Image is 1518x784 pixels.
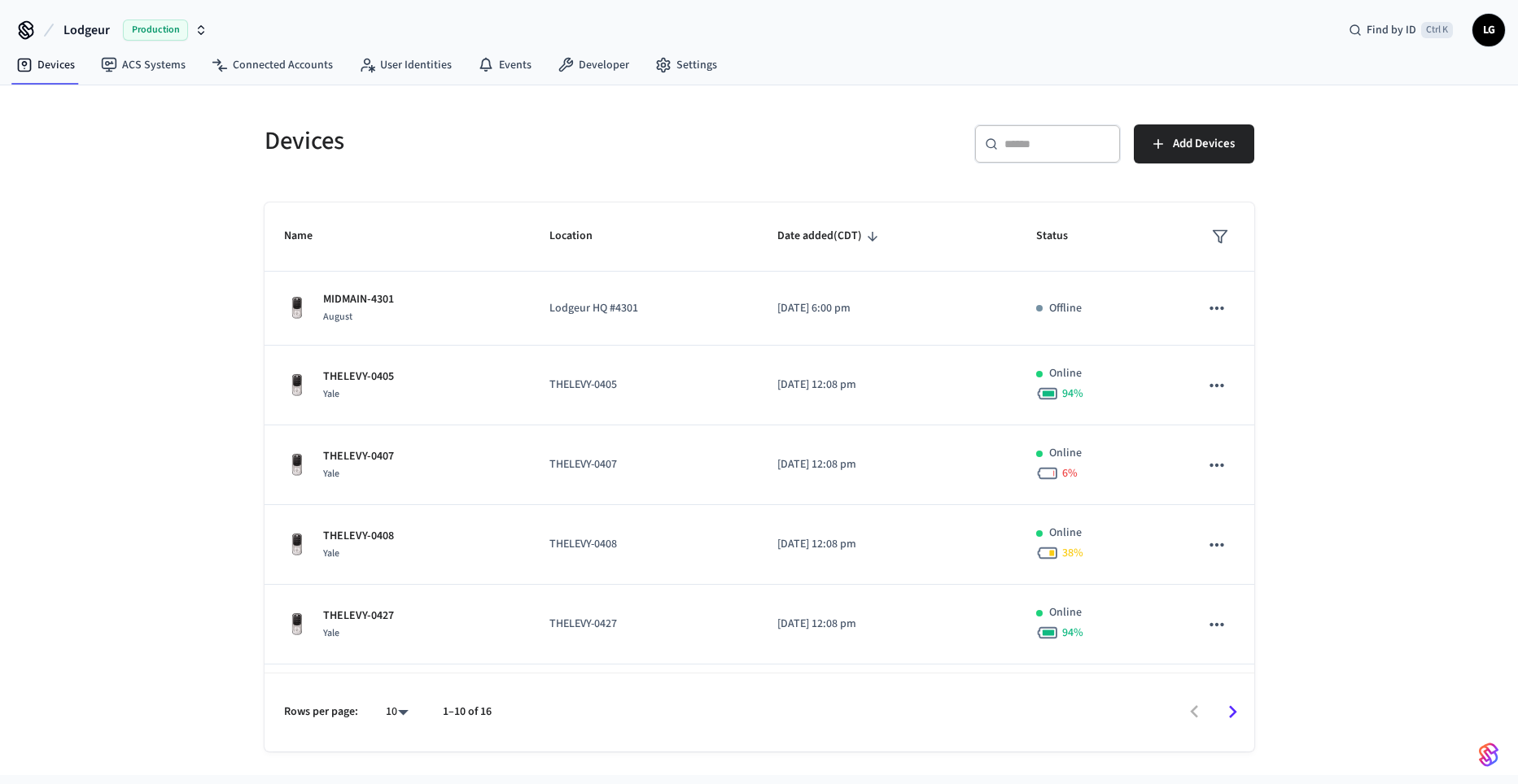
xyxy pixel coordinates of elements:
[284,224,334,249] span: Name
[1214,693,1252,731] button: Go to next page
[323,448,394,465] p: THELEVY-0407
[123,20,188,41] span: Production
[323,528,394,545] p: THELEVY-0408
[199,50,346,80] a: Connected Accounts
[284,295,310,321] img: Yale Assure Touchscreen Wifi Smart Lock, Satin Nickel, Front
[1036,224,1089,249] span: Status
[549,456,738,473] p: THELEVY-0407
[1472,14,1505,46] button: LG
[3,50,88,80] a: Devices
[323,608,394,625] p: THELEVY-0427
[323,291,394,308] p: MIDMAIN-4301
[265,124,750,158] h5: Devices
[1049,604,1082,621] p: Online
[777,616,997,633] p: [DATE] 12:08 pm
[88,50,199,80] a: ACS Systems
[284,532,310,558] img: Yale Assure Touchscreen Wifi Smart Lock, Satin Nickel, Front
[1062,545,1083,561] span: 38 %
[1062,385,1083,402] span: 94 %
[545,50,642,80] a: Developer
[1049,445,1082,462] p: Online
[284,452,310,478] img: Yale Assure Touchscreen Wifi Smart Lock, Satin Nickel, Front
[1173,133,1235,155] span: Add Devices
[777,300,997,317] p: [DATE] 6:00 pm
[642,50,730,80] a: Settings
[1479,742,1498,768] img: SeamLogoGradient.69752ec5.svg
[323,368,394,385] p: THELEVY-0405
[549,616,738,633] p: THELEVY-0427
[323,626,339,640] span: Yale
[63,20,110,40] span: Lodgeur
[549,377,738,394] p: THELEVY-0405
[465,50,545,80] a: Events
[1367,22,1416,38] span: Find by ID
[1062,465,1078,481] span: 6 %
[284,372,310,399] img: Yale Assure Touchscreen Wifi Smart Lock, Satin Nickel, Front
[777,377,997,394] p: [DATE] 12:08 pm
[549,536,738,553] p: THELEVY-0408
[1336,15,1466,45] div: Find by IDCtrl K
[346,50,465,80] a: User Identities
[443,703,492,721] p: 1–10 of 16
[323,547,339,560] span: Yale
[323,467,339,481] span: Yale
[549,300,738,317] p: Lodgeur HQ #4301
[1049,300,1082,317] p: Offline
[1474,15,1503,45] span: LG
[777,536,997,553] p: [DATE] 12:08 pm
[1421,22,1453,38] span: Ctrl K
[284,612,310,638] img: Yale Assure Touchscreen Wifi Smart Lock, Satin Nickel, Front
[1062,625,1083,641] span: 94 %
[777,456,997,473] p: [DATE] 12:08 pm
[284,703,358,721] p: Rows per page:
[549,224,614,249] span: Location
[323,387,339,401] span: Yale
[1134,124,1254,163] button: Add Devices
[1049,525,1082,542] p: Online
[1049,365,1082,382] p: Online
[323,310,352,324] span: August
[378,700,417,724] div: 10
[777,224,883,249] span: Date added(CDT)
